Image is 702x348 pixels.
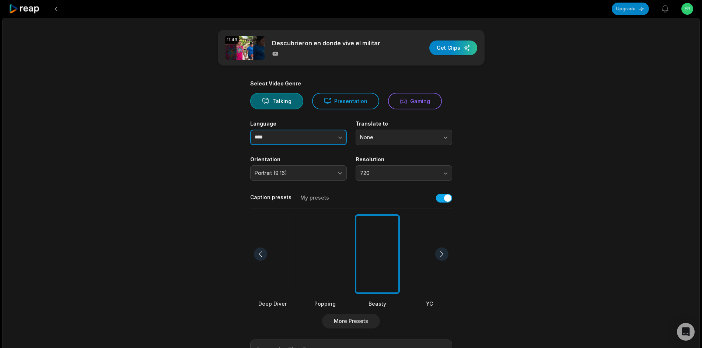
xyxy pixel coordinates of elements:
[303,300,347,307] div: Popping
[429,41,477,55] button: Get Clips
[250,120,347,127] label: Language
[355,300,400,307] div: Beasty
[255,170,332,176] span: Portrait (9:16)
[360,170,437,176] span: 720
[388,93,442,109] button: Gaming
[322,314,380,328] button: More Presets
[272,39,380,48] p: Descubrieron en donde vive el militar
[356,130,452,145] button: None
[312,93,379,109] button: Presentation
[225,36,239,44] div: 11:43
[250,93,303,109] button: Talking
[356,156,452,163] label: Resolution
[250,300,295,307] div: Deep Diver
[356,120,452,127] label: Translate to
[612,3,649,15] button: Upgrade
[407,300,452,307] div: YC
[250,194,291,208] button: Caption presets
[300,194,329,208] button: My presets
[250,156,347,163] label: Orientation
[250,165,347,181] button: Portrait (9:16)
[677,323,695,341] div: Open Intercom Messenger
[250,80,452,87] div: Select Video Genre
[360,134,437,141] span: None
[356,165,452,181] button: 720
